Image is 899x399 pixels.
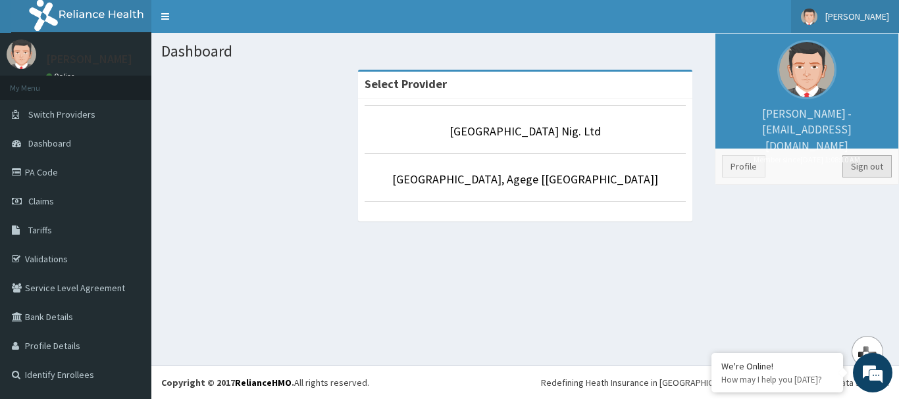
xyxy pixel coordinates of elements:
textarea: Type your message and hit 'Enter' [7,262,251,308]
p: [PERSON_NAME] - [EMAIL_ADDRESS][DOMAIN_NAME] [722,106,892,165]
footer: All rights reserved. [151,365,899,399]
span: Claims [28,195,54,207]
img: d_794563401_company_1708531726252_794563401 [24,66,53,99]
strong: Select Provider [365,76,447,91]
img: User Image [777,40,836,99]
div: Chat with us now [68,74,221,91]
h1: Dashboard [161,43,889,60]
div: We're Online! [721,360,833,372]
a: [GEOGRAPHIC_DATA], Agege [[GEOGRAPHIC_DATA]] [392,172,658,187]
div: Minimize live chat window [216,7,247,38]
a: Online [46,72,78,81]
strong: Copyright © 2017 . [161,377,294,388]
div: Redefining Heath Insurance in [GEOGRAPHIC_DATA] using Telemedicine and Data Science! [541,376,889,389]
p: [PERSON_NAME] [46,53,132,65]
img: svg+xml,%3Csvg%20xmlns%3D%22http%3A%2F%2Fwww.w3.org%2F2000%2Fsvg%22%20width%3D%2228%22%20height%3... [858,346,877,357]
small: Member since [DATE] 1:08:10 AM [722,154,892,165]
a: Profile [722,155,765,177]
span: Dashboard [28,137,71,149]
img: User Image [801,9,817,25]
a: RelianceHMO [235,377,292,388]
span: Switch Providers [28,108,95,120]
a: [GEOGRAPHIC_DATA] Nig. Ltd [449,124,601,139]
span: Tariffs [28,224,52,236]
img: User Image [7,39,36,69]
span: [PERSON_NAME] [825,11,889,22]
span: We're online! [76,117,182,250]
p: How may I help you today? [721,374,833,385]
a: Sign out [842,155,892,177]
